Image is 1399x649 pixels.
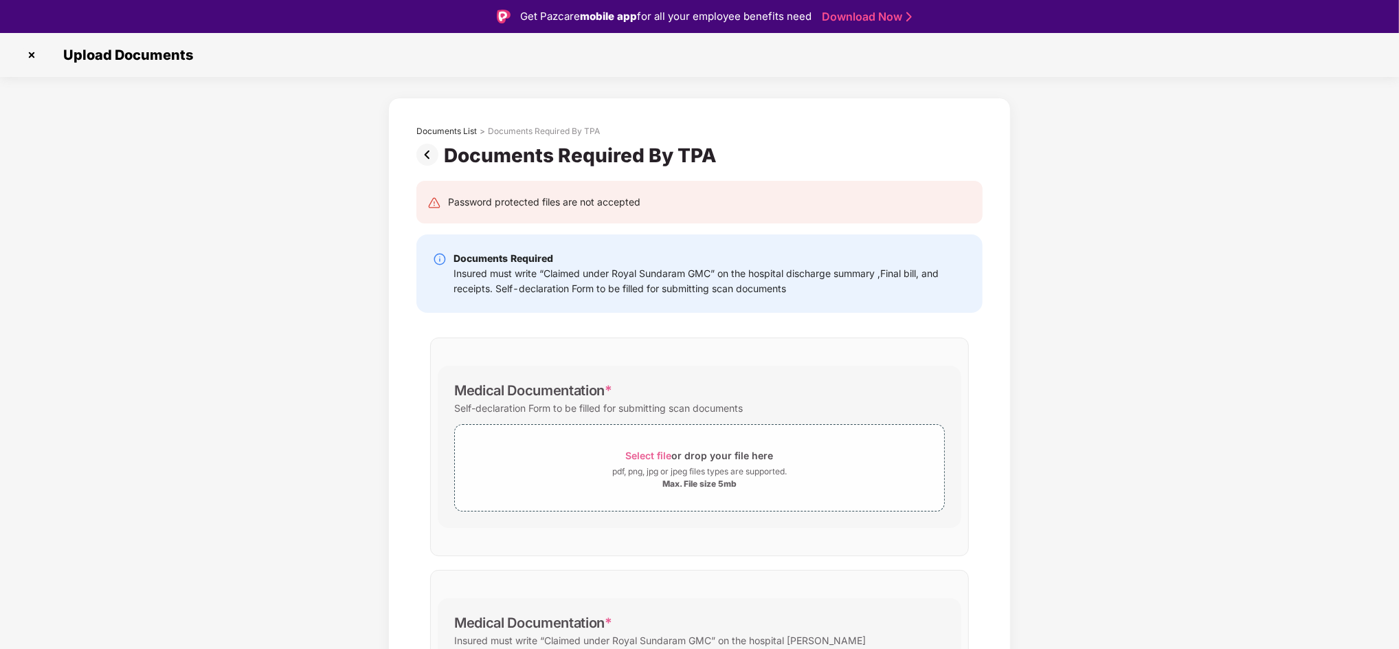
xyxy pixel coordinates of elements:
strong: mobile app [580,10,637,23]
div: Password protected files are not accepted [448,195,640,210]
img: svg+xml;base64,PHN2ZyBpZD0iUHJldi0zMngzMiIgeG1sbnM9Imh0dHA6Ly93d3cudzMub3JnLzIwMDAvc3ZnIiB3aWR0aD... [416,144,444,166]
img: Stroke [906,10,912,24]
div: or drop your file here [626,446,774,465]
img: svg+xml;base64,PHN2ZyBpZD0iSW5mby0yMHgyMCIgeG1sbnM9Imh0dHA6Ly93d3cudzMub3JnLzIwMDAvc3ZnIiB3aWR0aD... [433,252,447,266]
div: Documents Required By TPA [444,144,722,167]
div: Max. File size 5mb [662,478,737,489]
img: svg+xml;base64,PHN2ZyBpZD0iQ3Jvc3MtMzJ4MzIiIHhtbG5zPSJodHRwOi8vd3d3LnczLm9yZy8yMDAwL3N2ZyIgd2lkdG... [21,44,43,66]
div: Documents Required By TPA [488,126,600,137]
div: Self-declaration Form to be filled for submitting scan documents [454,399,743,417]
a: Download Now [822,10,908,24]
div: Medical Documentation [454,382,612,399]
div: Get Pazcare for all your employee benefits need [520,8,812,25]
img: Logo [497,10,511,23]
img: svg+xml;base64,PHN2ZyB4bWxucz0iaHR0cDovL3d3dy53My5vcmcvMjAwMC9zdmciIHdpZHRoPSIyNCIgaGVpZ2h0PSIyNC... [427,196,441,210]
div: Medical Documentation [454,615,612,631]
span: Upload Documents [49,47,200,63]
span: Select file [626,450,672,461]
span: Select fileor drop your file herepdf, png, jpg or jpeg files types are supported.Max. File size 5mb [455,435,944,500]
div: Insured must write “Claimed under Royal Sundaram GMC” on the hospital discharge summary ,Final bi... [454,266,966,296]
div: Documents List [416,126,477,137]
div: pdf, png, jpg or jpeg files types are supported. [612,465,787,478]
div: > [480,126,485,137]
b: Documents Required [454,252,553,264]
